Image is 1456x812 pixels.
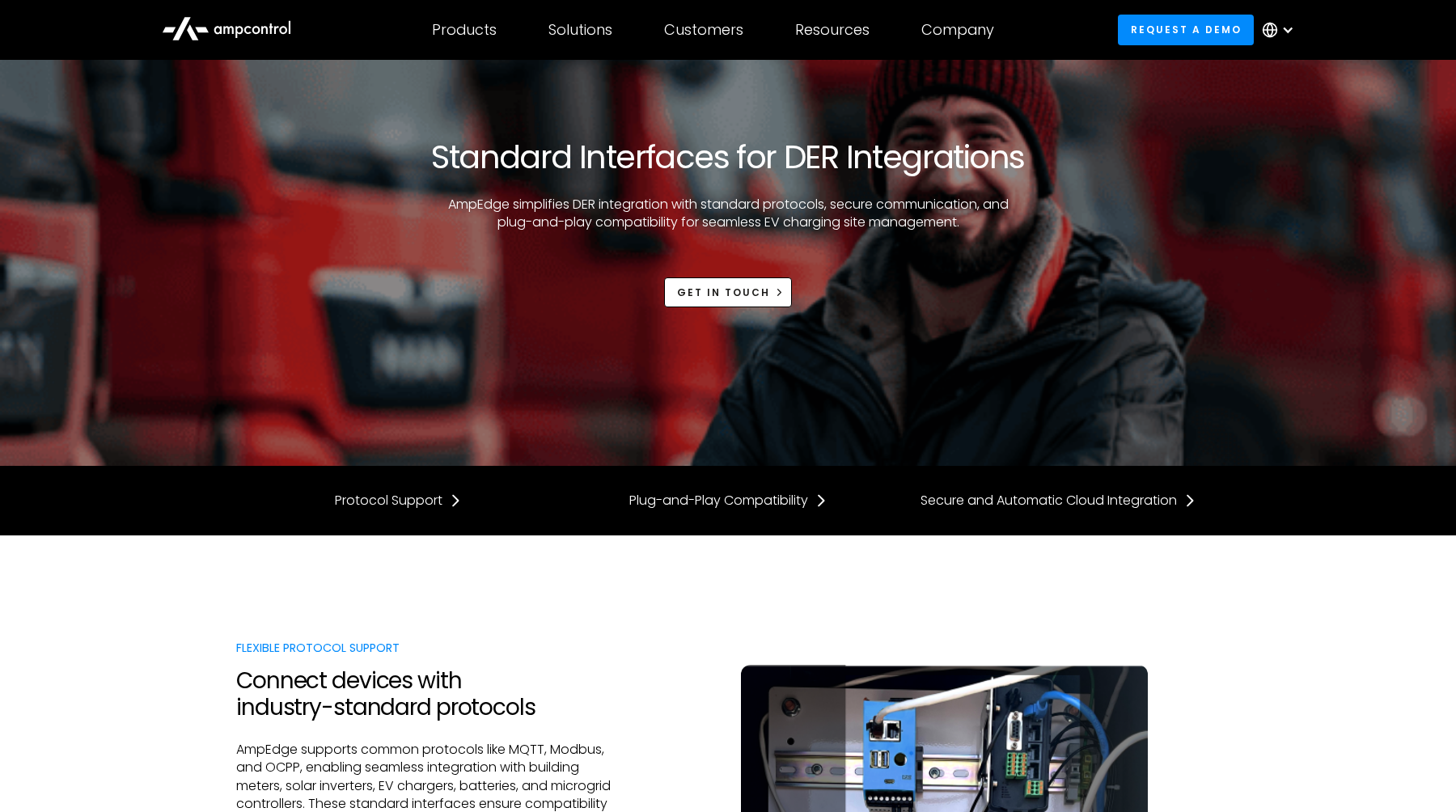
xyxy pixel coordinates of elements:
div: Resources [795,21,870,39]
a: Secure and Automatic Cloud Integration [921,492,1196,510]
div: Plug-and-Play Compatibility [629,492,808,510]
p: AmpEdge simplifies DER integration with standard protocols, secure communication, and plug-and-pl... [433,196,1023,232]
div: Company [921,21,994,39]
div: Secure and Automatic Cloud Integration [921,492,1177,510]
div: Products [432,21,497,39]
h2: Connect devices with industry-standard protocols [236,667,620,721]
a: Get in touch [664,277,792,307]
div: Customers [664,21,743,39]
div: Flexible Protocol Support [236,639,620,657]
h1: Standard Interfaces for DER Integrations [431,137,1024,176]
div: Solutions [548,21,612,39]
a: Plug-and-Play Compatibility [629,492,827,510]
a: Request a demo [1118,15,1254,44]
a: Protocol Support [335,492,462,510]
div: Protocol Support [335,492,442,510]
div: Get in touch [677,285,770,300]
